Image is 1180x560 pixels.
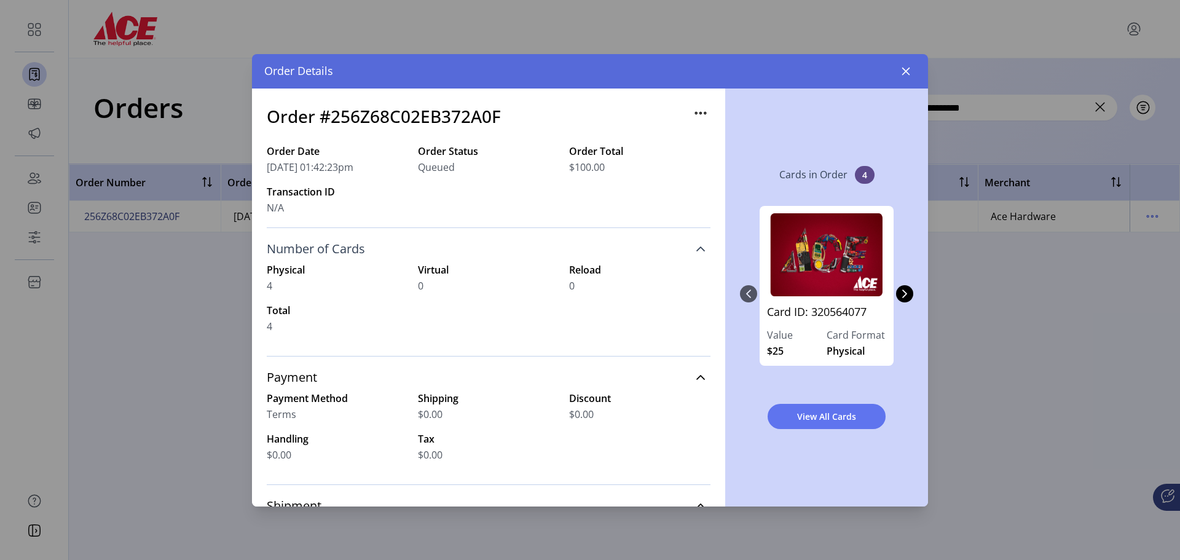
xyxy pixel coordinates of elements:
span: Payment [267,371,317,384]
span: Order Details [264,63,333,79]
button: Next Page [896,285,913,302]
a: Card ID: 320564077 [767,304,886,328]
label: Order Total [569,144,710,159]
span: $0.00 [267,448,291,462]
span: 0 [569,278,575,293]
span: Queued [418,160,455,175]
span: 4 [267,278,272,293]
h3: Order #256Z68C02EB372A0F [267,103,501,129]
label: Physical [267,262,408,277]
label: Value [767,328,827,342]
a: Payment [267,364,710,391]
div: 0 [757,194,896,394]
a: Number of Cards [267,235,710,262]
label: Order Status [418,144,559,159]
label: Order Date [267,144,408,159]
label: Virtual [418,262,559,277]
label: Reload [569,262,710,277]
a: Shipment [267,492,710,519]
span: [DATE] 01:42:23pm [267,160,353,175]
label: Discount [569,391,710,406]
span: $100.00 [569,160,605,175]
span: View All Cards [784,410,870,423]
span: $0.00 [418,448,442,462]
span: $0.00 [418,407,442,422]
label: Shipping [418,391,559,406]
label: Card Format [827,328,886,342]
span: N/A [267,200,284,215]
div: Payment [267,391,710,477]
p: Cards in Order [779,167,848,182]
label: Transaction ID [267,184,408,199]
label: Tax [418,432,559,446]
span: $0.00 [569,407,594,422]
span: 4 [267,319,272,334]
span: $25 [767,344,784,358]
img: 320564077 [767,213,886,296]
span: Terms [267,407,296,422]
span: Physical [827,344,865,358]
label: Payment Method [267,391,408,406]
label: Total [267,303,408,318]
span: 4 [855,166,875,184]
div: Number of Cards [267,262,710,349]
button: View All Cards [768,404,886,429]
span: 0 [418,278,423,293]
span: Number of Cards [267,243,365,255]
span: Shipment [267,500,321,512]
label: Handling [267,432,408,446]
